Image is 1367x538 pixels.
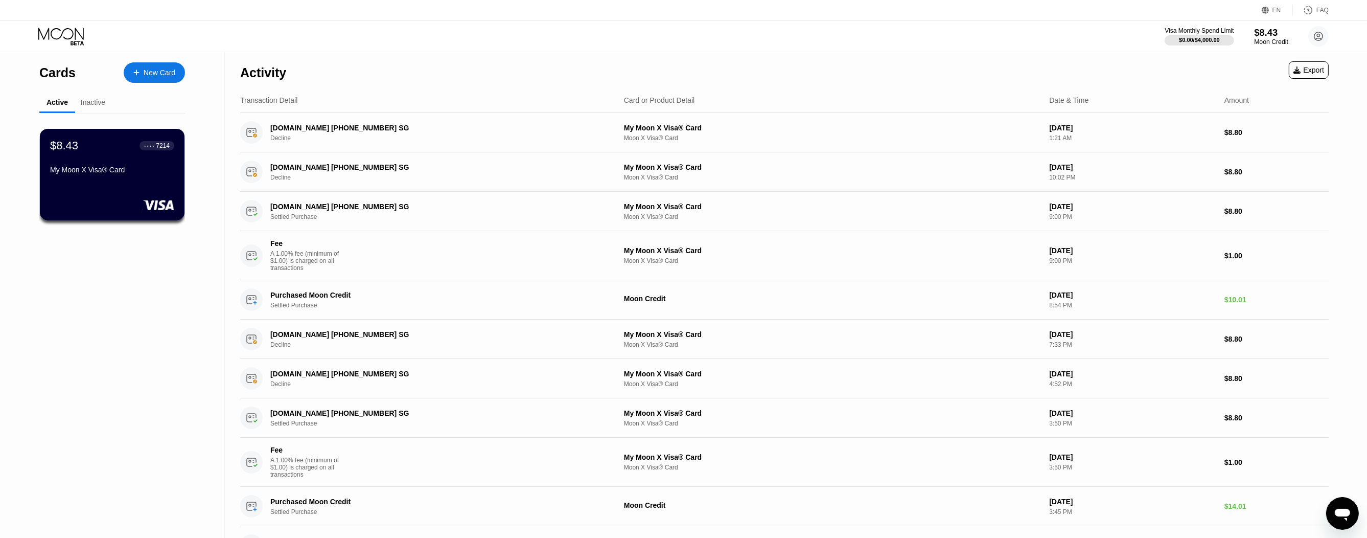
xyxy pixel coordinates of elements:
div: Inactive [81,98,105,106]
div: [DATE] [1049,203,1216,211]
div: 3:45 PM [1049,508,1216,515]
div: Active [47,98,68,106]
div: Fee [270,239,342,248]
div: [DOMAIN_NAME] [PHONE_NUMBER] SGDeclineMy Moon X Visa® CardMoon X Visa® Card[DATE]10:02 PM$8.80 [240,152,1329,192]
div: 7:33 PM [1049,341,1216,348]
div: Date & Time [1049,96,1088,104]
div: $0.00 / $4,000.00 [1179,37,1220,43]
div: Settled Purchase [270,420,608,427]
div: $8.80 [1224,128,1329,137]
div: $10.01 [1224,296,1329,304]
div: My Moon X Visa® Card [624,370,1041,378]
div: EN [1272,7,1281,14]
div: [DOMAIN_NAME] [PHONE_NUMBER] SGDeclineMy Moon X Visa® CardMoon X Visa® Card[DATE]1:21 AM$8.80 [240,113,1329,152]
div: FAQ [1316,7,1329,14]
div: My Moon X Visa® Card [624,124,1041,132]
div: Cards [39,65,76,80]
div: $14.01 [1224,502,1329,510]
div: Moon X Visa® Card [624,174,1041,181]
div: FAQ [1293,5,1329,15]
div: EN [1262,5,1293,15]
div: Moon Credit [624,295,1041,303]
div: [DOMAIN_NAME] [PHONE_NUMBER] SG [270,124,585,132]
div: [DOMAIN_NAME] [PHONE_NUMBER] SG [270,203,585,211]
div: 1:21 AM [1049,134,1216,142]
div: FeeA 1.00% fee (minimum of $1.00) is charged on all transactionsMy Moon X Visa® CardMoon X Visa® ... [240,438,1329,487]
div: Export [1293,66,1324,74]
div: [DATE] [1049,453,1216,461]
div: [DATE] [1049,124,1216,132]
div: New Card [124,62,185,83]
div: Transaction Detail [240,96,297,104]
div: 7214 [156,142,170,149]
div: Moon X Visa® Card [624,380,1041,388]
iframe: Кнопка запуска окна обмена сообщениями [1326,497,1359,530]
div: [DOMAIN_NAME] [PHONE_NUMBER] SGDeclineMy Moon X Visa® CardMoon X Visa® Card[DATE]7:33 PM$8.80 [240,320,1329,359]
div: Purchased Moon Credit [270,498,585,506]
div: Moon Credit [1254,38,1288,46]
div: [DATE] [1049,291,1216,299]
div: A 1.00% fee (minimum of $1.00) is charged on all transactions [270,457,347,478]
div: $8.80 [1224,207,1329,215]
div: My Moon X Visa® Card [624,330,1041,339]
div: [DOMAIN_NAME] [PHONE_NUMBER] SG [270,370,585,378]
div: Decline [270,134,608,142]
div: Purchased Moon CreditSettled PurchaseMoon Credit[DATE]3:45 PM$14.01 [240,487,1329,526]
div: New Card [144,69,175,77]
div: [DOMAIN_NAME] [PHONE_NUMBER] SG [270,409,585,417]
div: Card or Product Detail [624,96,695,104]
div: $8.80 [1224,374,1329,383]
div: [DATE] [1049,246,1216,255]
div: 8:54 PM [1049,302,1216,309]
div: Moon X Visa® Card [624,257,1041,264]
div: Purchased Moon Credit [270,291,585,299]
div: Decline [270,174,608,181]
div: My Moon X Visa® Card [624,246,1041,255]
div: My Moon X Visa® Card [624,409,1041,417]
div: $8.43 [50,139,78,152]
div: FeeA 1.00% fee (minimum of $1.00) is charged on all transactionsMy Moon X Visa® CardMoon X Visa® ... [240,231,1329,280]
div: 3:50 PM [1049,420,1216,427]
div: $8.80 [1224,168,1329,176]
div: $8.80 [1224,414,1329,422]
div: A 1.00% fee (minimum of $1.00) is charged on all transactions [270,250,347,272]
div: Settled Purchase [270,213,608,220]
div: Decline [270,380,608,388]
div: Visa Monthly Spend Limit [1165,27,1234,34]
div: 10:02 PM [1049,174,1216,181]
div: $1.00 [1224,252,1329,260]
div: [DATE] [1049,498,1216,506]
div: Amount [1224,96,1249,104]
div: $8.43Moon Credit [1254,27,1288,46]
div: $8.80 [1224,335,1329,343]
div: Purchased Moon CreditSettled PurchaseMoon Credit[DATE]8:54 PM$10.01 [240,280,1329,320]
div: Visa Monthly Spend Limit$0.00/$4,000.00 [1165,27,1234,46]
div: [DATE] [1049,330,1216,339]
div: Activity [240,65,286,80]
div: Moon X Visa® Card [624,420,1041,427]
div: [DOMAIN_NAME] [PHONE_NUMBER] SGSettled PurchaseMy Moon X Visa® CardMoon X Visa® Card[DATE]9:00 PM... [240,192,1329,231]
div: [DOMAIN_NAME] [PHONE_NUMBER] SGDeclineMy Moon X Visa® CardMoon X Visa® Card[DATE]4:52 PM$8.80 [240,359,1329,398]
div: Settled Purchase [270,302,608,309]
div: Moon X Visa® Card [624,341,1041,348]
div: My Moon X Visa® Card [50,166,174,174]
div: My Moon X Visa® Card [624,163,1041,171]
div: 9:00 PM [1049,257,1216,264]
div: 3:50 PM [1049,464,1216,471]
div: Moon X Visa® Card [624,213,1041,220]
div: Settled Purchase [270,508,608,515]
div: $8.43 [1254,27,1288,38]
div: 4:52 PM [1049,380,1216,388]
div: $8.43● ● ● ●7214My Moon X Visa® Card [40,129,184,220]
div: My Moon X Visa® Card [624,203,1041,211]
div: ● ● ● ● [144,144,154,147]
div: [DOMAIN_NAME] [PHONE_NUMBER] SG [270,163,585,171]
div: [DOMAIN_NAME] [PHONE_NUMBER] SGSettled PurchaseMy Moon X Visa® CardMoon X Visa® Card[DATE]3:50 PM... [240,398,1329,438]
div: [DATE] [1049,370,1216,378]
div: Moon X Visa® Card [624,134,1041,142]
div: Fee [270,446,342,454]
div: [DATE] [1049,163,1216,171]
div: Decline [270,341,608,348]
div: $1.00 [1224,458,1329,466]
